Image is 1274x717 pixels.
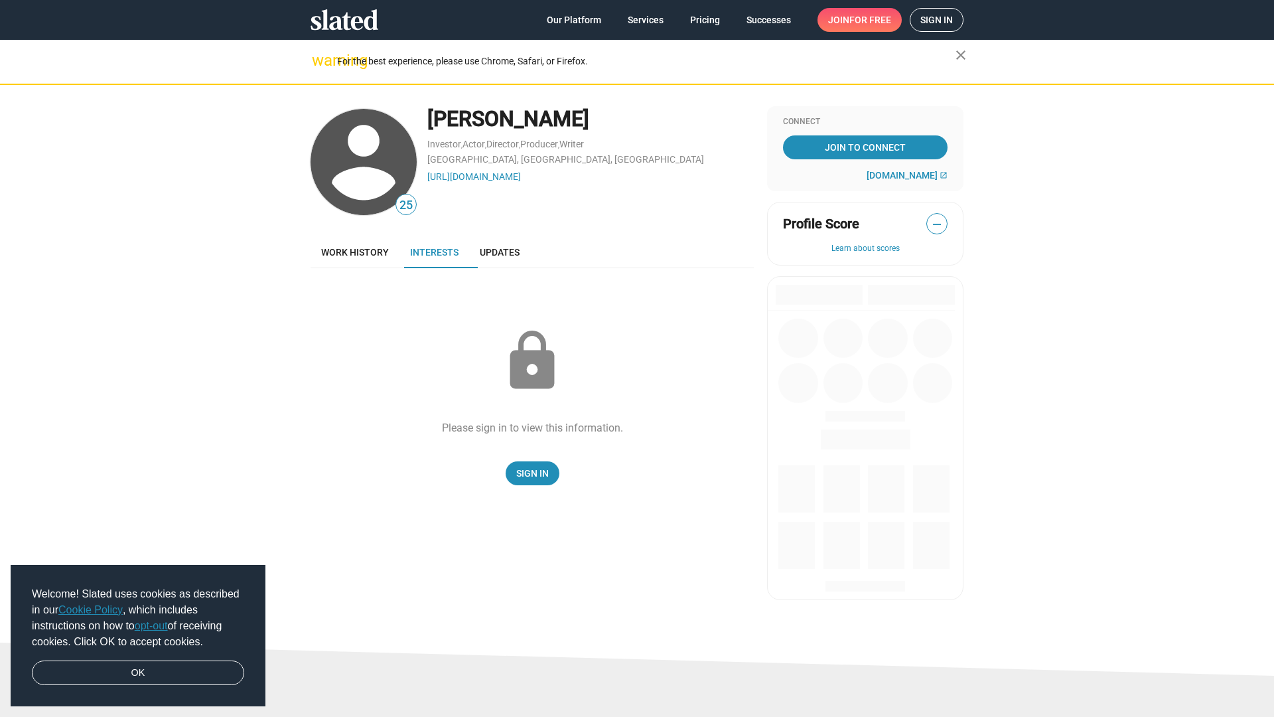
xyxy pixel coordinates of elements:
[559,139,584,149] a: Writer
[506,461,559,485] a: Sign In
[690,8,720,32] span: Pricing
[499,328,565,394] mat-icon: lock
[783,244,948,254] button: Learn about scores
[786,135,945,159] span: Join To Connect
[321,247,389,258] span: Work history
[817,8,902,32] a: Joinfor free
[58,604,123,615] a: Cookie Policy
[32,661,244,686] a: dismiss cookie message
[920,9,953,31] span: Sign in
[940,171,948,179] mat-icon: open_in_new
[547,8,601,32] span: Our Platform
[783,117,948,127] div: Connect
[461,141,462,149] span: ,
[628,8,664,32] span: Services
[486,139,519,149] a: Director
[442,421,623,435] div: Please sign in to view this information.
[828,8,891,32] span: Join
[396,197,416,214] span: 25
[849,8,891,32] span: for free
[516,461,549,485] span: Sign In
[462,139,485,149] a: Actor
[399,236,469,268] a: Interests
[427,105,754,133] div: [PERSON_NAME]
[337,52,955,70] div: For the best experience, please use Chrome, Safari, or Firefox.
[558,141,559,149] span: ,
[679,8,731,32] a: Pricing
[536,8,612,32] a: Our Platform
[427,139,461,149] a: Investor
[783,135,948,159] a: Join To Connect
[736,8,802,32] a: Successes
[927,216,947,233] span: —
[427,171,521,182] a: [URL][DOMAIN_NAME]
[520,139,558,149] a: Producer
[427,154,704,165] a: [GEOGRAPHIC_DATA], [GEOGRAPHIC_DATA], [GEOGRAPHIC_DATA]
[746,8,791,32] span: Successes
[867,170,938,181] span: [DOMAIN_NAME]
[410,247,459,258] span: Interests
[469,236,530,268] a: Updates
[312,52,328,68] mat-icon: warning
[480,247,520,258] span: Updates
[617,8,674,32] a: Services
[311,236,399,268] a: Work history
[11,565,265,707] div: cookieconsent
[485,141,486,149] span: ,
[953,47,969,63] mat-icon: close
[519,141,520,149] span: ,
[783,215,859,233] span: Profile Score
[867,170,948,181] a: [DOMAIN_NAME]
[910,8,963,32] a: Sign in
[32,586,244,650] span: Welcome! Slated uses cookies as described in our , which includes instructions on how to of recei...
[135,620,168,631] a: opt-out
